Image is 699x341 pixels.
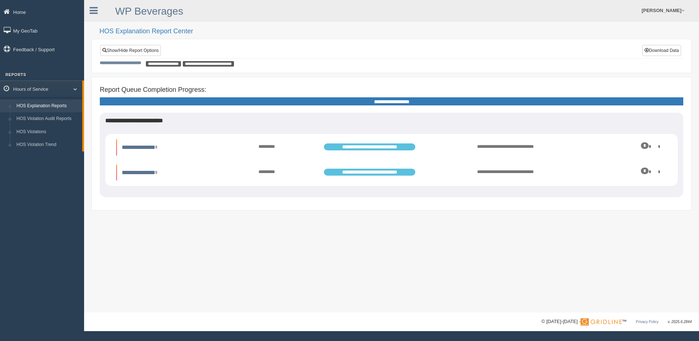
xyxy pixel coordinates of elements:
[99,28,692,35] h2: HOS Explanation Report Center
[668,320,692,324] span: v. 2025.6.2844
[116,139,667,155] li: Expand
[13,138,82,151] a: HOS Violation Trend
[13,112,82,125] a: HOS Violation Audit Reports
[642,45,681,56] button: Download Data
[581,318,622,326] img: Gridline
[636,320,658,324] a: Privacy Policy
[541,318,692,326] div: © [DATE]-[DATE] - ™
[115,5,183,17] a: WP Beverages
[116,165,667,181] li: Expand
[100,86,683,94] h4: Report Queue Completion Progress:
[100,45,161,56] a: Show/Hide Report Options
[13,100,82,113] a: HOS Explanation Reports
[13,125,82,139] a: HOS Violations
